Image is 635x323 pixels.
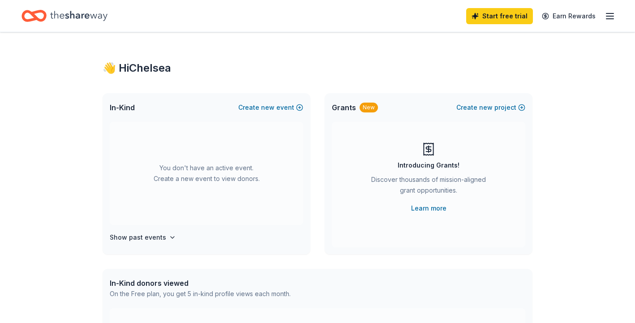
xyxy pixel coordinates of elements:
div: 👋 Hi Chelsea [103,61,532,75]
div: On the Free plan, you get 5 in-kind profile views each month. [110,289,291,299]
h4: Show past events [110,232,166,243]
a: Home [21,5,107,26]
button: Show past events [110,232,176,243]
button: Createnewproject [456,102,525,113]
div: In-Kind donors viewed [110,278,291,289]
span: new [261,102,275,113]
div: New [360,103,378,112]
button: Createnewevent [238,102,303,113]
div: You don't have an active event. Create a new event to view donors. [110,122,303,225]
a: Earn Rewards [536,8,601,24]
span: In-Kind [110,102,135,113]
span: Grants [332,102,356,113]
div: Introducing Grants! [398,160,459,171]
a: Start free trial [466,8,533,24]
div: Discover thousands of mission-aligned grant opportunities. [368,174,489,199]
a: Learn more [411,203,446,214]
span: new [479,102,493,113]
